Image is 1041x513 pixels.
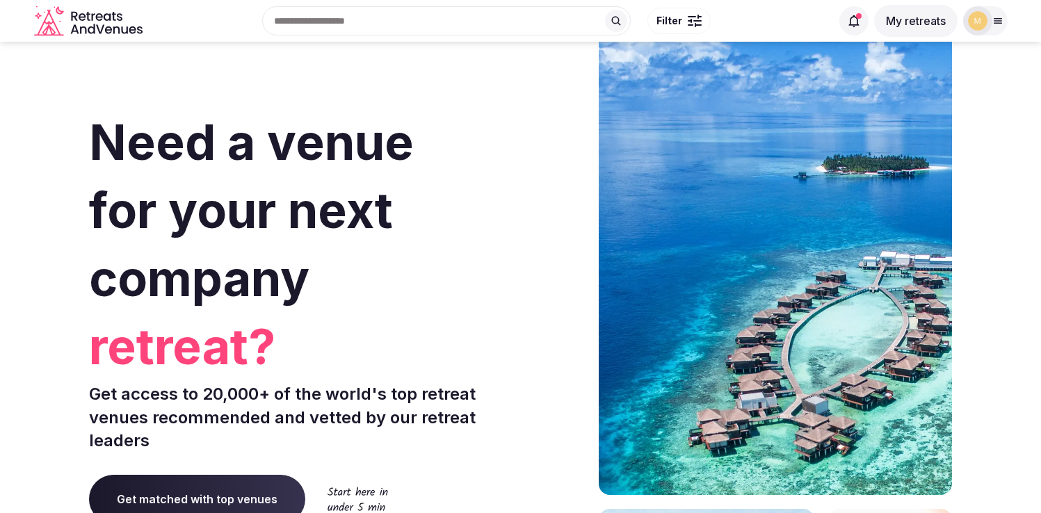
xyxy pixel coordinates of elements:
span: Need a venue for your next company [89,113,414,308]
a: Visit the homepage [34,6,145,37]
img: Start here in under 5 min [328,487,388,511]
span: Filter [656,14,682,28]
button: Filter [647,8,711,34]
span: retreat? [89,313,515,381]
img: mana.vakili [968,11,987,31]
a: My retreats [874,14,958,28]
button: My retreats [874,5,958,37]
p: Get access to 20,000+ of the world's top retreat venues recommended and vetted by our retreat lea... [89,382,515,453]
svg: Retreats and Venues company logo [34,6,145,37]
